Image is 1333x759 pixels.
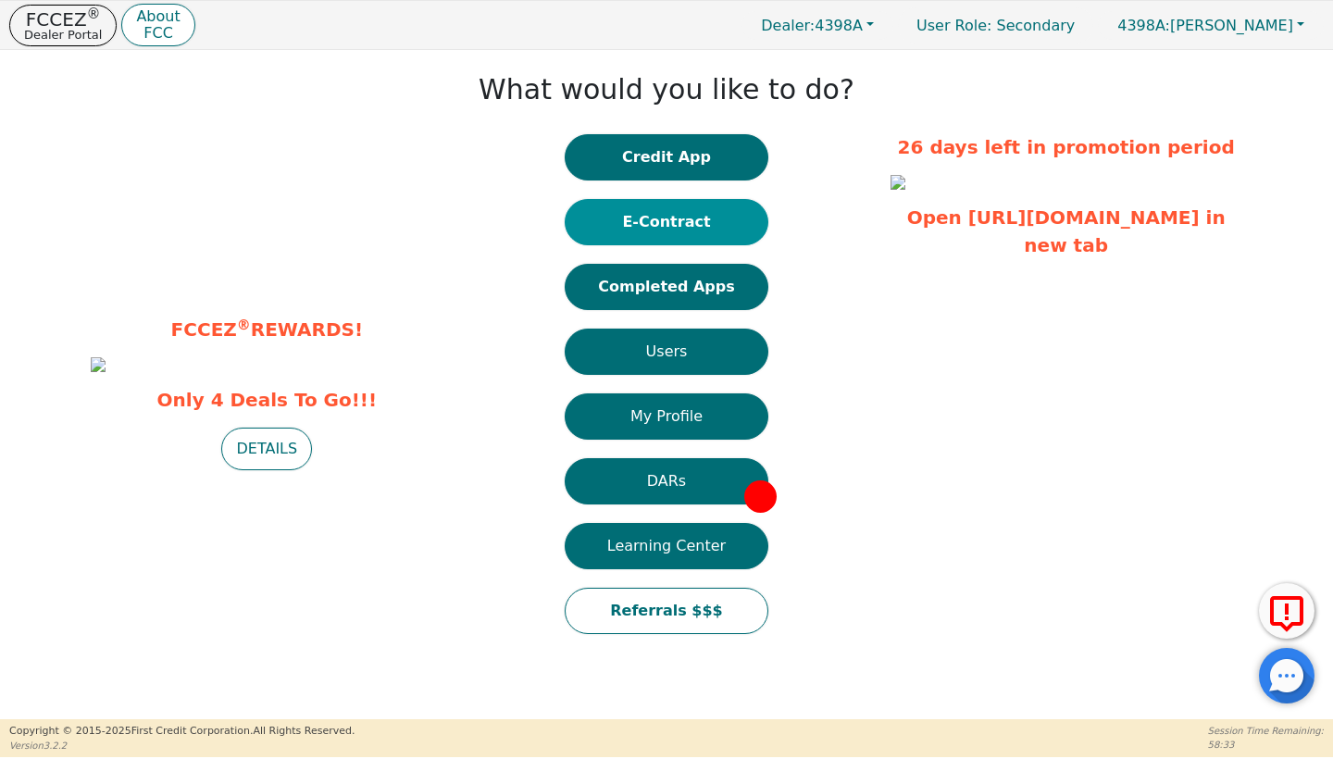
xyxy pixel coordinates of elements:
[741,11,893,40] button: Dealer:4398A
[916,17,991,34] span: User Role :
[136,9,180,24] p: About
[237,317,251,333] sup: ®
[565,199,768,245] button: E-Contract
[898,7,1093,44] p: Secondary
[1117,17,1293,34] span: [PERSON_NAME]
[24,29,102,41] p: Dealer Portal
[91,357,106,372] img: 6bccb70f-d875-4f3a-82e3-8174e0e5d915
[565,588,768,634] button: Referrals $$$
[907,206,1226,256] a: Open [URL][DOMAIN_NAME] in new tab
[1098,11,1324,40] button: 4398A:[PERSON_NAME]
[91,316,442,343] p: FCCEZ REWARDS!
[761,17,815,34] span: Dealer:
[253,725,355,737] span: All Rights Reserved.
[891,175,905,190] img: 0b9a322c-c30c-4be6-9458-588dc98d2288
[91,386,442,414] span: Only 4 Deals To Go!!!
[9,5,117,46] button: FCCEZ®Dealer Portal
[87,6,101,22] sup: ®
[479,73,854,106] h1: What would you like to do?
[24,10,102,29] p: FCCEZ
[565,458,768,504] button: DARs
[565,523,768,569] button: Learning Center
[1208,724,1324,738] p: Session Time Remaining:
[9,739,355,753] p: Version 3.2.2
[221,428,312,470] button: DETAILS
[136,26,180,41] p: FCC
[565,264,768,310] button: Completed Apps
[891,133,1242,161] p: 26 days left in promotion period
[565,393,768,440] button: My Profile
[1117,17,1170,34] span: 4398A:
[9,724,355,740] p: Copyright © 2015- 2025 First Credit Corporation.
[1259,583,1314,639] button: Report Error to FCC
[898,7,1093,44] a: User Role: Secondary
[565,329,768,375] button: Users
[565,134,768,180] button: Credit App
[121,4,194,47] button: AboutFCC
[761,17,863,34] span: 4398A
[1208,738,1324,752] p: 58:33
